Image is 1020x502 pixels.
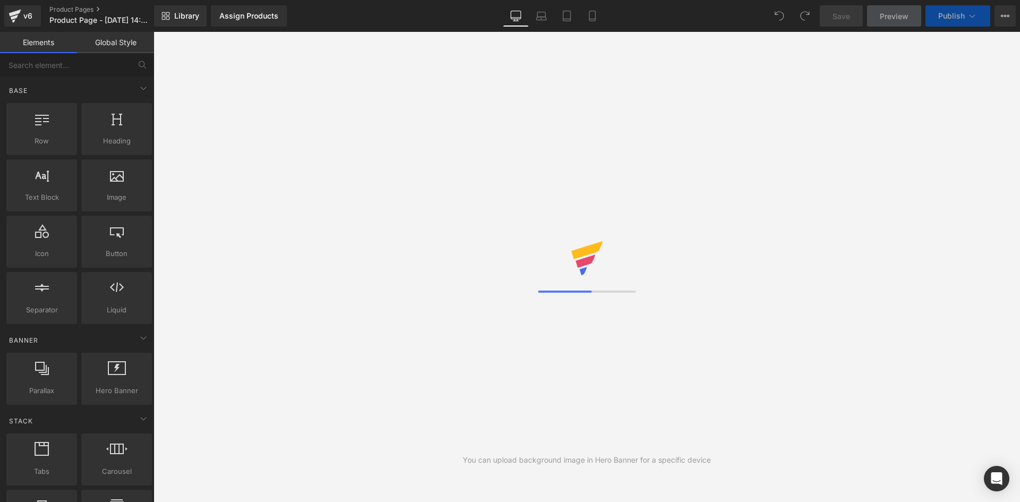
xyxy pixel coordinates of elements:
a: New Library [154,5,207,27]
span: Library [174,11,199,21]
span: Hero Banner [84,385,149,396]
button: Publish [925,5,990,27]
span: Stack [8,416,34,426]
span: Image [84,192,149,203]
span: Product Page - [DATE] 14:01:32 [49,16,151,24]
a: Product Pages [49,5,172,14]
span: Carousel [84,466,149,477]
a: v6 [4,5,41,27]
a: Global Style [77,32,154,53]
button: Redo [794,5,815,27]
span: Parallax [10,385,74,396]
span: Button [84,248,149,259]
a: Preview [867,5,921,27]
div: You can upload background image in Hero Banner for a specific device [463,454,711,466]
span: Separator [10,304,74,316]
span: Banner [8,335,39,345]
span: Base [8,86,29,96]
span: Tabs [10,466,74,477]
span: Icon [10,248,74,259]
span: Row [10,135,74,147]
span: Liquid [84,304,149,316]
div: v6 [21,9,35,23]
span: Save [832,11,850,22]
a: Desktop [503,5,529,27]
span: Preview [880,11,908,22]
span: Publish [938,12,965,20]
span: Text Block [10,192,74,203]
a: Tablet [554,5,580,27]
button: More [994,5,1016,27]
button: Undo [769,5,790,27]
div: Open Intercom Messenger [984,466,1009,491]
a: Mobile [580,5,605,27]
a: Laptop [529,5,554,27]
div: Assign Products [219,12,278,20]
span: Heading [84,135,149,147]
